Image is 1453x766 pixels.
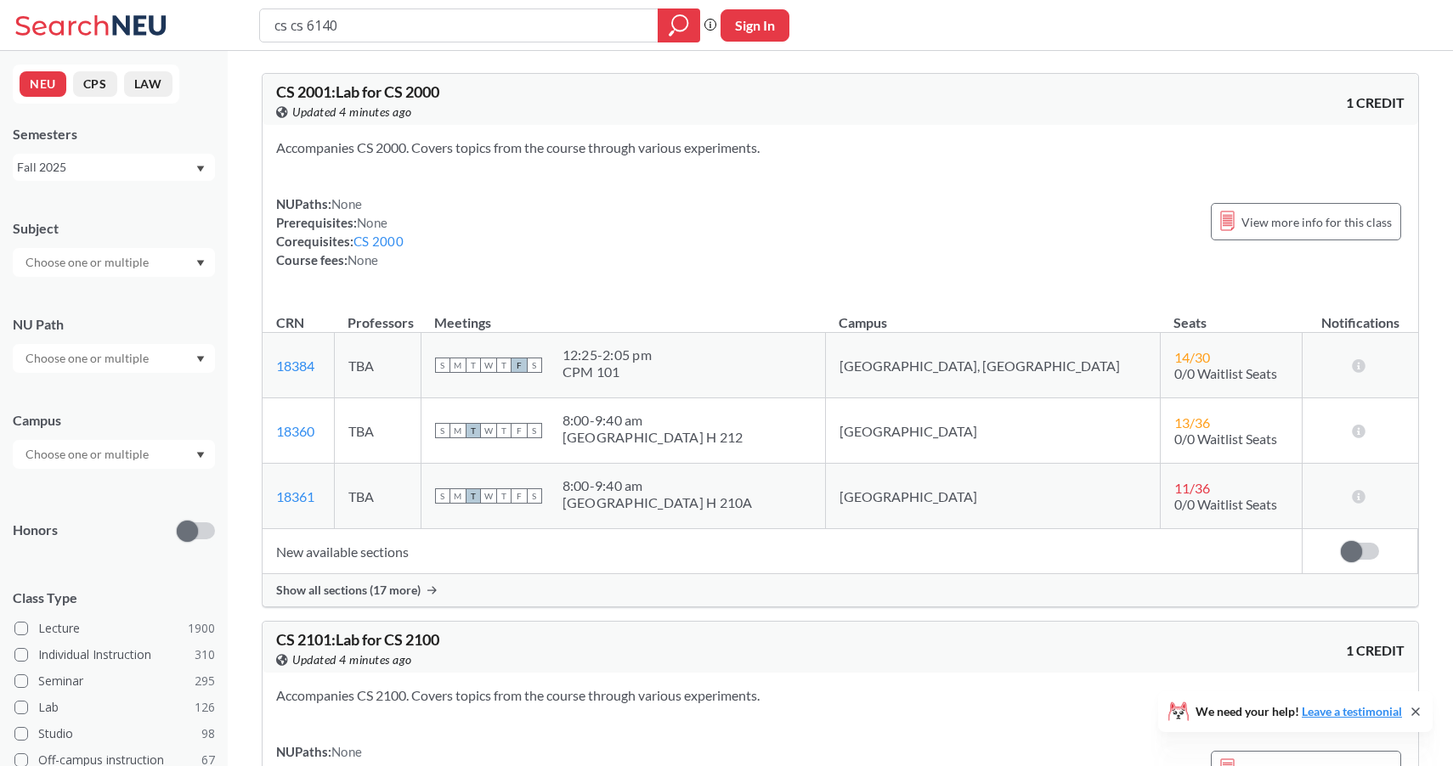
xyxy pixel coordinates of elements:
[195,672,215,690] span: 295
[276,423,314,439] a: 18360
[435,423,450,438] span: S
[13,411,215,430] div: Campus
[292,651,412,669] span: Updated 4 minutes ago
[13,125,215,144] div: Semesters
[563,429,743,446] div: [GEOGRAPHIC_DATA] H 212
[481,423,496,438] span: W
[73,71,117,97] button: CPS
[512,488,527,504] span: F
[13,344,215,373] div: Dropdown arrow
[435,488,450,504] span: S
[435,358,450,373] span: S
[334,398,421,464] td: TBA
[669,14,689,37] svg: magnifying glass
[450,358,466,373] span: M
[353,234,404,249] a: CS 2000
[276,82,439,101] span: CS 2001 : Lab for CS 2000
[263,574,1418,606] div: Show all sections (17 more)
[348,252,378,268] span: None
[1174,480,1210,496] span: 11 / 36
[496,488,512,504] span: T
[196,452,205,459] svg: Dropdown arrow
[825,464,1160,529] td: [GEOGRAPHIC_DATA]
[17,252,160,273] input: Choose one or multiple
[1303,296,1418,333] th: Notifications
[721,9,789,42] button: Sign In
[334,464,421,529] td: TBA
[450,423,466,438] span: M
[1302,704,1402,718] a: Leave a testimonial
[292,103,412,121] span: Updated 4 minutes ago
[20,71,66,97] button: NEU
[1174,349,1210,365] span: 14 / 30
[276,630,439,649] span: CS 2101 : Lab for CS 2100
[276,194,404,269] div: NUPaths: Prerequisites: Corequisites: Course fees:
[658,8,700,42] div: magnifying glass
[481,488,496,504] span: W
[276,313,304,332] div: CRN
[334,296,421,333] th: Professors
[1346,93,1405,112] span: 1 CREDIT
[334,333,421,398] td: TBA
[512,423,527,438] span: F
[527,358,542,373] span: S
[188,619,215,638] span: 1900
[14,617,215,639] label: Lecture
[14,670,215,692] label: Seminar
[13,521,58,540] p: Honors
[201,724,215,743] span: 98
[527,488,542,504] span: S
[825,296,1160,333] th: Campus
[13,248,215,277] div: Dropdown arrow
[1174,496,1277,512] span: 0/0 Waitlist Seats
[1174,365,1277,381] span: 0/0 Waitlist Seats
[124,71,172,97] button: LAW
[195,645,215,664] span: 310
[14,644,215,666] label: Individual Instruction
[196,166,205,172] svg: Dropdown arrow
[263,529,1303,574] td: New available sections
[14,696,215,718] label: Lab
[825,333,1160,398] td: [GEOGRAPHIC_DATA], [GEOGRAPHIC_DATA]
[13,154,215,181] div: Fall 2025Dropdown arrow
[466,358,481,373] span: T
[563,477,753,494] div: 8:00 - 9:40 am
[276,138,1405,157] section: Accompanies CS 2000. Covers topics from the course through various experiments.
[13,589,215,607] span: Class Type
[563,494,753,511] div: [GEOGRAPHIC_DATA] H 210A
[195,698,215,717] span: 126
[276,583,421,598] span: Show all sections (17 more)
[421,296,825,333] th: Meetings
[357,215,387,230] span: None
[466,423,481,438] span: T
[276,488,314,504] a: 18361
[196,260,205,267] svg: Dropdown arrow
[331,744,362,759] span: None
[1241,211,1392,233] span: View more info for this class
[1346,641,1405,660] span: 1 CREDIT
[273,11,646,40] input: Class, professor, course number, "phrase"
[825,398,1160,464] td: [GEOGRAPHIC_DATA]
[563,363,652,380] div: CPM 101
[466,488,481,504] span: T
[196,356,205,363] svg: Dropdown arrow
[563,412,743,429] div: 8:00 - 9:40 am
[496,423,512,438] span: T
[13,219,215,238] div: Subject
[17,444,160,465] input: Choose one or multiple
[512,358,527,373] span: F
[481,358,496,373] span: W
[331,196,362,211] span: None
[563,346,652,363] div: 12:25 - 2:05 pm
[496,358,512,373] span: T
[1160,296,1302,333] th: Seats
[13,440,215,469] div: Dropdown arrow
[17,348,160,369] input: Choose one or multiple
[13,315,215,334] div: NU Path
[1174,414,1210,431] span: 13 / 36
[450,488,466,504] span: M
[17,158,195,177] div: Fall 2025
[527,423,542,438] span: S
[276,358,314,374] a: 18384
[1174,431,1277,447] span: 0/0 Waitlist Seats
